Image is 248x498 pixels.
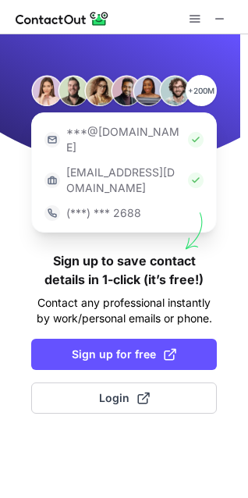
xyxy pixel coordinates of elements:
p: [EMAIL_ADDRESS][DOMAIN_NAME] [66,165,182,196]
img: Person #5 [133,75,164,106]
img: Person #2 [58,75,89,106]
img: Person #4 [111,75,142,106]
img: Person #6 [159,75,190,106]
img: https://contactout.com/extension/app/static/media/login-work-icon.638a5007170bc45168077fde17b29a1... [44,173,60,188]
h1: Sign up to save contact details in 1-click (it’s free!) [31,251,217,289]
img: Person #1 [31,75,62,106]
span: Sign up for free [72,347,176,362]
img: ContactOut v5.3.10 [16,9,109,28]
p: ***@[DOMAIN_NAME] [66,124,182,155]
img: Check Icon [188,173,204,188]
img: https://contactout.com/extension/app/static/media/login-email-icon.f64bce713bb5cd1896fef81aa7b14a... [44,132,60,148]
img: https://contactout.com/extension/app/static/media/login-phone-icon.bacfcb865e29de816d437549d7f4cb... [44,205,60,221]
p: Contact any professional instantly by work/personal emails or phone. [31,295,217,326]
p: +200M [186,75,217,106]
button: Sign up for free [31,339,217,370]
img: Person #3 [84,75,115,106]
button: Login [31,382,217,414]
span: Login [99,390,150,406]
img: Check Icon [188,132,204,148]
